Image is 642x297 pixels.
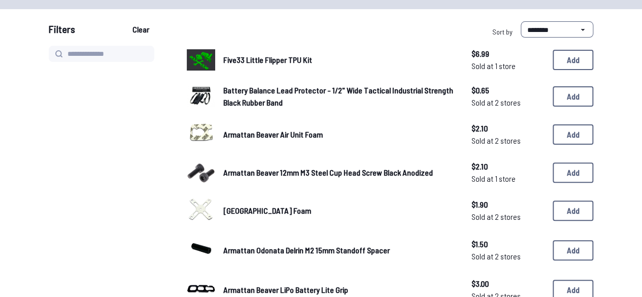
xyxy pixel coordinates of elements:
button: Add [553,50,593,70]
span: Battery Balance Lead Protector - 1/2" Wide Tactical Industrial Strength Black Rubber Band [223,85,453,107]
button: Add [553,124,593,145]
span: $1.90 [471,199,545,211]
span: $2.10 [471,122,545,135]
span: Five33 Little Flipper TPU Kit [223,55,312,64]
button: Add [553,240,593,260]
a: image [187,82,215,111]
span: Sold at 2 stores [471,96,545,109]
span: Armattan Beaver LiPo Battery Lite Grip [223,285,348,294]
button: Clear [124,21,158,38]
span: Sold at 1 store [471,173,545,185]
span: Armattan Odonata Delrin M2 15mm Standoff Spacer [223,245,390,255]
a: Battery Balance Lead Protector - 1/2" Wide Tactical Industrial Strength Black Rubber Band [223,84,455,109]
span: [GEOGRAPHIC_DATA] Foam [223,206,311,215]
img: image [187,162,215,183]
span: Sold at 2 stores [471,250,545,262]
span: Armattan Beaver 12mm M3 Steel Cup Head Screw Black Anodized [223,168,433,177]
a: image [187,195,215,226]
button: Add [553,162,593,183]
span: $6.99 [471,48,545,60]
span: $1.50 [471,238,545,250]
button: Add [553,201,593,221]
span: Filters [49,21,75,42]
span: Sold at 1 store [471,60,545,72]
span: Armattan Beaver Air Unit Foam [223,129,323,139]
a: Armattan Beaver Air Unit Foam [223,128,455,141]
span: $0.65 [471,84,545,96]
a: image [187,119,215,150]
img: image [187,235,215,263]
span: $3.00 [471,278,545,290]
a: Armattan Beaver 12mm M3 Steel Cup Head Screw Black Anodized [223,167,455,179]
a: [GEOGRAPHIC_DATA] Foam [223,205,455,217]
a: Armattan Beaver LiPo Battery Lite Grip [223,284,455,296]
a: image [187,235,215,266]
img: image [187,49,215,71]
select: Sort by [521,21,593,38]
a: image [187,46,215,74]
a: Armattan Odonata Delrin M2 15mm Standoff Spacer [223,244,455,256]
span: Sold at 2 stores [471,135,545,147]
button: Add [553,86,593,107]
span: Sold at 2 stores [471,211,545,223]
a: image [187,158,215,187]
img: image [187,119,215,147]
span: $2.10 [471,160,545,173]
span: Sort by [492,27,513,36]
a: Five33 Little Flipper TPU Kit [223,54,455,66]
img: image [187,195,215,223]
img: image [187,86,215,107]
